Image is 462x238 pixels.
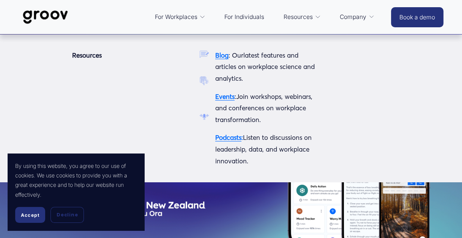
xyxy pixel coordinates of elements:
[19,5,72,30] img: Groov | Workplace Science Platform | Unlock Performance | Drive Results
[50,207,84,223] button: Decline
[215,133,241,141] a: Podcasts
[340,12,366,22] span: Company
[57,211,78,218] span: Decline
[215,92,235,100] a: Events
[151,8,209,26] a: folder dropdown
[21,212,39,218] span: Accept
[215,51,229,59] a: Blog
[215,91,319,126] p: Join workshops, webinars, and conferences on workplace transformation.
[15,161,137,199] p: By using this website, you agree to our use of cookies. We use cookies to provide you with a grea...
[280,8,325,26] a: folder dropdown
[229,51,243,59] span: : Our
[241,133,243,141] strong: :
[391,7,443,27] a: Book a demo
[215,132,319,167] p: Listen to discussions on leadership, data, and workplace innovation.
[72,51,102,59] strong: Resources
[284,12,313,22] span: Resources
[8,153,144,230] section: Cookie banner
[15,207,45,223] button: Accept
[235,92,236,100] span: :
[221,8,268,26] a: For Individuals
[215,50,319,85] p: latest features and articles on workplace science and analytics.
[336,8,378,26] a: folder dropdown
[155,12,197,22] span: For Workplaces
